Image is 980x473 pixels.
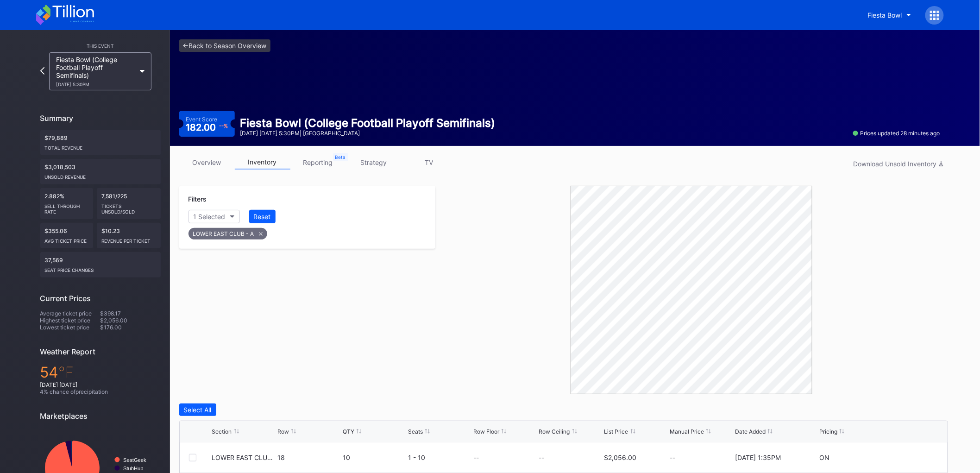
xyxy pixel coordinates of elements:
[101,310,161,317] div: $398.17
[670,428,704,435] div: Manual Price
[40,324,101,331] div: Lowest ticket price
[40,347,161,356] div: Weather Report
[184,406,212,414] div: Select All
[40,310,101,317] div: Average ticket price
[45,200,89,214] div: Sell Through Rate
[101,317,161,324] div: $2,056.00
[849,158,948,170] button: Download Unsold Inventory
[819,428,837,435] div: Pricing
[735,428,766,435] div: Date Added
[59,363,74,381] span: ℉
[56,56,136,87] div: Fiesta Bowl (College Football Playoff Semifinals)
[212,454,275,461] div: LOWER EAST CLUB - A
[188,228,267,240] div: LOWER EAST CLUB - A
[240,130,496,137] div: [DATE] [DATE] 5:30PM | [GEOGRAPHIC_DATA]
[212,428,232,435] div: Section
[97,188,161,219] div: 7,581/225
[179,155,235,170] a: overview
[186,116,217,123] div: Event Score
[45,170,156,180] div: Unsold Revenue
[408,428,423,435] div: Seats
[868,11,902,19] div: Fiesta Bowl
[186,123,228,132] div: 182.00
[473,454,479,461] div: --
[40,363,161,381] div: 54
[40,114,161,123] div: Summary
[249,210,276,223] button: Reset
[343,454,406,461] div: 10
[343,428,354,435] div: QTY
[254,213,271,221] div: Reset
[179,404,216,416] button: Select All
[123,466,144,471] text: StubHub
[539,428,570,435] div: Row Ceiling
[40,159,161,184] div: $3,018,503
[45,234,89,244] div: Avg ticket price
[188,210,240,223] button: 1 Selected
[235,155,290,170] a: inventory
[861,6,918,24] button: Fiesta Bowl
[854,160,943,168] div: Download Unsold Inventory
[45,264,156,273] div: seat price changes
[277,428,289,435] div: Row
[539,454,545,461] div: --
[40,411,161,421] div: Marketplaces
[101,234,156,244] div: Revenue per ticket
[97,223,161,248] div: $10.23
[735,454,781,461] div: [DATE] 1:35PM
[101,324,161,331] div: $176.00
[45,141,156,151] div: Total Revenue
[604,454,637,461] div: $2,056.00
[179,39,270,52] a: <-Back to Season Overview
[670,454,733,461] div: --
[219,124,228,129] div: -- %
[40,294,161,303] div: Current Prices
[604,428,628,435] div: List Price
[40,130,161,155] div: $79,889
[853,130,940,137] div: Prices updated 28 minutes ago
[277,454,340,461] div: 18
[40,188,94,219] div: 2.882%
[40,223,94,248] div: $355.06
[402,155,457,170] a: TV
[473,428,499,435] div: Row Floor
[101,200,156,214] div: Tickets Unsold/Sold
[56,82,136,87] div: [DATE] 5:30PM
[40,317,101,324] div: Highest ticket price
[819,454,829,461] div: ON
[188,195,426,203] div: Filters
[40,388,161,395] div: 4 % chance of precipitation
[346,155,402,170] a: strategy
[240,116,496,130] div: Fiesta Bowl (College Football Playoff Semifinals)
[40,381,161,388] div: [DATE] [DATE]
[40,252,161,277] div: 37,569
[40,43,161,49] div: This Event
[123,457,146,463] text: SeatGeek
[408,454,471,461] div: 1 - 10
[194,213,226,221] div: 1 Selected
[290,155,346,170] a: reporting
